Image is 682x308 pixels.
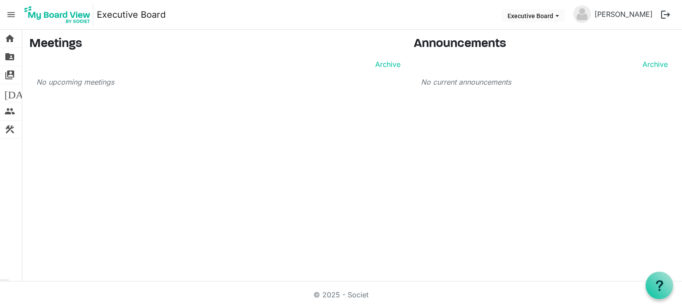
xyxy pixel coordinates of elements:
[573,5,591,23] img: no-profile-picture.svg
[4,48,15,66] span: folder_shared
[656,5,675,24] button: logout
[4,30,15,47] span: home
[29,37,400,52] h3: Meetings
[4,84,39,102] span: [DATE]
[591,5,656,23] a: [PERSON_NAME]
[4,66,15,84] span: switch_account
[414,37,675,52] h3: Announcements
[4,102,15,120] span: people
[3,6,20,23] span: menu
[22,4,93,26] img: My Board View Logo
[4,121,15,138] span: construction
[639,59,668,70] a: Archive
[313,290,369,299] a: © 2025 - Societ
[22,4,97,26] a: My Board View Logo
[372,59,400,70] a: Archive
[502,9,565,22] button: Executive Board dropdownbutton
[36,77,400,87] p: No upcoming meetings
[97,6,166,23] a: Executive Board
[421,77,668,87] p: No current announcements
